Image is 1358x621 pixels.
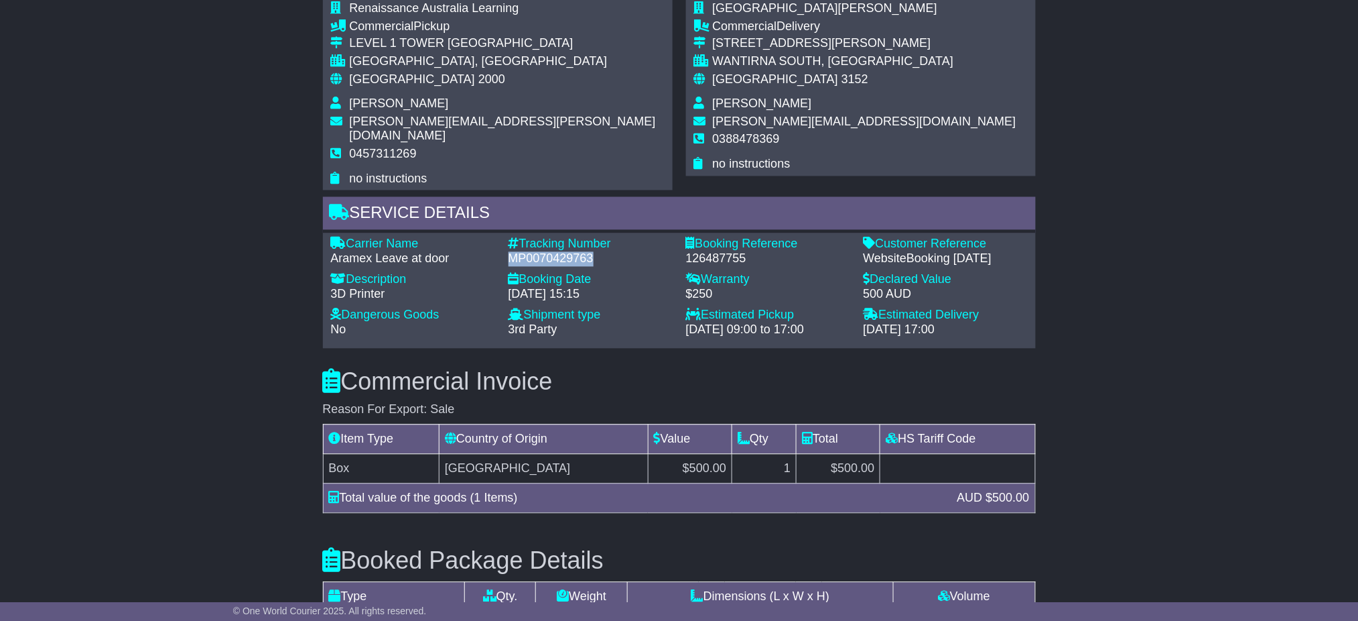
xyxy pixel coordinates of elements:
div: [STREET_ADDRESS][PERSON_NAME] [713,37,1016,52]
div: Booking Date [508,273,673,288]
td: $500.00 [648,454,732,484]
td: $500.00 [797,454,880,484]
td: Item Type [323,425,439,454]
span: no instructions [713,158,791,171]
div: Shipment type [508,308,673,323]
td: Type [323,583,465,612]
span: [GEOGRAPHIC_DATA] [350,73,475,87]
td: Qty [732,425,797,454]
span: 3rd Party [508,323,557,337]
span: Commercial [713,19,777,33]
td: Country of Origin [439,425,649,454]
td: 1 [732,454,797,484]
div: Delivery [713,19,1016,34]
div: $250 [686,288,850,302]
div: MP0070429763 [508,252,673,267]
span: 2000 [478,73,505,87]
td: Weight [536,583,628,612]
td: Dimensions (L x W x H) [628,583,893,612]
div: 126487755 [686,252,850,267]
div: Customer Reference [864,237,1028,252]
span: 0388478369 [713,133,780,146]
span: [PERSON_NAME][EMAIL_ADDRESS][DOMAIN_NAME] [713,115,1016,129]
div: [DATE] 17:00 [864,323,1028,338]
td: Box [323,454,439,484]
span: Commercial [350,19,414,33]
div: LEVEL 1 TOWER [GEOGRAPHIC_DATA] [350,37,665,52]
span: © One World Courier 2025. All rights reserved. [233,606,427,616]
div: [DATE] 15:15 [508,288,673,302]
td: HS Tariff Code [880,425,1035,454]
span: [PERSON_NAME][EMAIL_ADDRESS][PERSON_NAME][DOMAIN_NAME] [350,115,656,144]
div: Total value of the goods (1 Items) [322,490,951,508]
div: Declared Value [864,273,1028,288]
span: [PERSON_NAME] [713,97,812,111]
td: Total [797,425,880,454]
div: Pickup [350,19,665,34]
div: Description [331,273,495,288]
div: [DATE] 09:00 to 17:00 [686,323,850,338]
span: no instructions [350,172,427,186]
div: Estimated Delivery [864,308,1028,323]
div: AUD $500.00 [950,490,1036,508]
div: 500 AUD [864,288,1028,302]
div: WANTIRNA SOUTH, [GEOGRAPHIC_DATA] [713,55,1016,70]
div: WebsiteBooking [DATE] [864,252,1028,267]
span: [PERSON_NAME] [350,97,449,111]
span: [GEOGRAPHIC_DATA][PERSON_NAME] [713,1,937,15]
td: [GEOGRAPHIC_DATA] [439,454,649,484]
div: Service Details [323,197,1036,233]
span: Renaissance Australia Learning [350,1,519,15]
h3: Commercial Invoice [323,369,1036,396]
div: Dangerous Goods [331,308,495,323]
div: Warranty [686,273,850,288]
div: Carrier Name [331,237,495,252]
div: Tracking Number [508,237,673,252]
span: 3152 [841,73,868,87]
td: Value [648,425,732,454]
div: Reason For Export: Sale [323,403,1036,418]
div: Aramex Leave at door [331,252,495,267]
span: No [331,323,346,337]
h3: Booked Package Details [323,548,1036,575]
div: [GEOGRAPHIC_DATA], [GEOGRAPHIC_DATA] [350,55,665,70]
div: Booking Reference [686,237,850,252]
div: 3D Printer [331,288,495,302]
td: Volume [893,583,1035,612]
td: Qty. [465,583,536,612]
span: 0457311269 [350,148,417,161]
span: [GEOGRAPHIC_DATA] [713,73,838,87]
div: Estimated Pickup [686,308,850,323]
